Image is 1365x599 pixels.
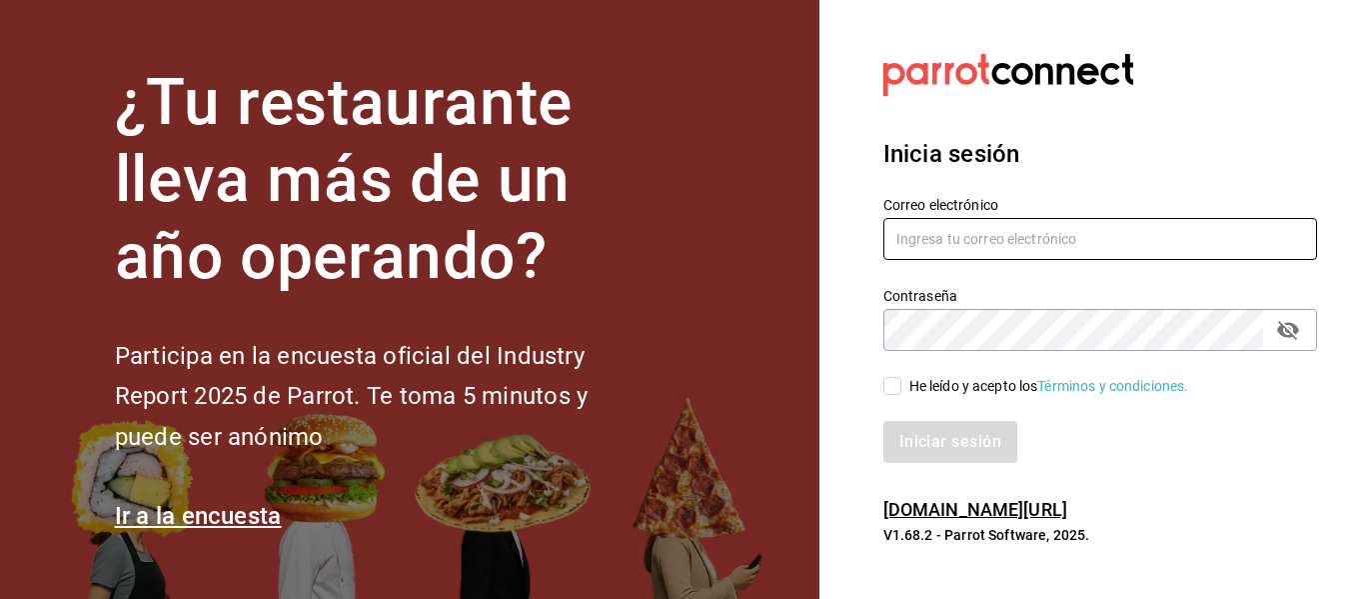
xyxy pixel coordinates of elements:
h2: Participa en la encuesta oficial del Industry Report 2025 de Parrot. Te toma 5 minutos y puede se... [115,336,655,458]
input: Ingresa tu correo electrónico [883,218,1317,260]
h3: Inicia sesión [883,136,1317,172]
a: [DOMAIN_NAME][URL] [883,499,1067,520]
a: Términos y condiciones. [1037,378,1188,394]
label: Correo electrónico [883,198,1317,212]
h1: ¿Tu restaurante lleva más de un año operando? [115,65,655,295]
p: V1.68.2 - Parrot Software, 2025. [883,525,1317,545]
div: He leído y acepto los [909,376,1189,397]
label: Contraseña [883,289,1317,303]
a: Ir a la encuesta [115,502,282,530]
button: passwordField [1271,313,1305,347]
